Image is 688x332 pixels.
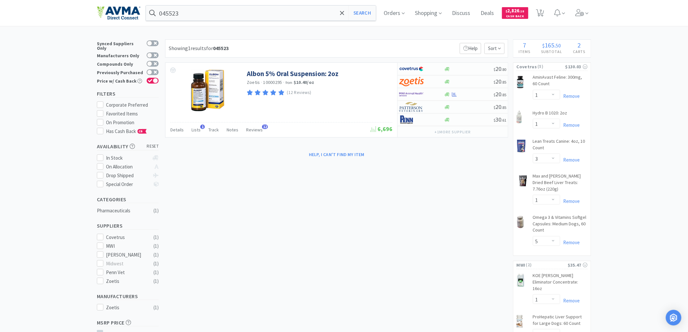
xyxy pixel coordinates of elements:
[494,105,496,110] span: $
[568,261,588,269] div: $35.47
[494,65,506,73] span: 20
[517,75,524,88] img: dec5747cad6042789471a68aa383658f_37283.png
[501,105,506,110] span: . 85
[146,6,376,20] input: Search by item, sku, manufacturer, ingredient, size...
[200,125,205,129] span: 1
[305,149,368,160] button: Help, I can't find my item
[153,304,159,312] div: ( 1 )
[534,11,547,17] a: 7
[494,78,506,85] span: 20
[106,277,147,285] div: Zoetis
[97,69,143,75] div: Previously Purchased
[153,260,159,268] div: ( 1 )
[568,48,591,55] h4: Carts
[460,43,481,54] p: Help
[517,174,530,187] img: 5ef1a1c0f6924c64b5042b9d2bb47f9d_545231.png
[494,118,496,123] span: $
[494,67,496,72] span: $
[399,89,424,99] img: f6b2451649754179b5b4e0c70c3f7cb0_2.png
[97,78,143,83] div: Price w/ Cash Back
[246,127,263,133] span: Reviews
[565,63,588,70] div: $130.03
[153,207,159,215] div: ( 1 )
[399,115,424,125] img: e1133ece90fa4a959c5ae41b0808c578_9.png
[533,272,588,294] a: KOE [PERSON_NAME] Eliminator Concentrate: 16oz
[494,116,506,123] span: 30
[97,52,143,58] div: Manufacturers Only
[106,180,150,188] div: Special Order
[502,4,528,22] a: $2,826.18Cash Back
[545,41,555,49] span: 165
[206,45,229,51] span: for
[97,196,159,203] h5: Categories
[523,41,526,49] span: 7
[517,63,537,70] span: Covetrus
[285,80,293,85] span: from
[153,269,159,276] div: ( 1 )
[537,63,565,70] span: ( 5 )
[106,251,147,259] div: [PERSON_NAME]
[478,10,497,16] a: Deals
[484,43,505,54] span: Sort
[97,319,159,326] h5: MSRP Price
[494,90,506,98] span: 20
[533,138,588,153] a: Lean Treats Canine: 4oz, 10 Count
[106,233,147,241] div: Covetrus
[169,44,229,53] div: Showing 1 results
[506,7,524,14] span: 2,826
[138,129,144,133] span: CB
[494,103,506,111] span: 20
[283,79,284,85] span: ·
[517,139,526,153] img: ed537a1d4e5e49509db04026153d78b2_29663.png
[399,77,424,86] img: a673e5ab4e5e497494167fe422e9a3ab.png
[349,6,376,20] button: Search
[525,262,568,268] span: ( 2 )
[213,45,229,51] strong: 045523
[153,251,159,259] div: ( 1 )
[97,207,150,215] div: Pharmaceuticals
[506,9,508,13] span: $
[170,127,184,133] span: Details
[513,48,536,55] h4: Items
[517,315,523,328] img: 8fa013d6f185400e9436ae356343da00_12407.png
[494,80,496,85] span: $
[97,90,159,98] h5: Filters
[97,293,159,300] h5: Manufacturers
[517,274,525,287] img: 0794054d08c64776a12ad31fb1f74740_10085.png
[517,261,525,269] span: MWI
[501,67,506,72] span: . 80
[187,69,229,112] img: 7031863cdad64e94a6de8161a86a05bb_139284.png
[517,216,524,229] img: 647325ce2bcc46e5a80ccdd8df7928ef_32210.png
[520,9,524,13] span: . 18
[106,154,150,162] div: In Stock
[153,277,159,285] div: ( 1 )
[97,143,159,150] h5: Availability
[97,61,143,66] div: Compounds Only
[106,119,159,126] div: On Promotion
[294,79,314,85] strong: $10.40 / oz
[543,42,545,49] span: $
[533,314,588,329] a: ProHepatic Liver Support for Large Dogs: 60 Count
[578,41,581,49] span: 2
[208,127,219,133] span: Track
[556,42,561,49] span: 50
[106,269,147,276] div: Penn Vet
[287,89,311,96] p: (12 Reviews)
[106,163,150,171] div: On Allocation
[106,242,147,250] div: MWI
[560,198,580,204] a: Remove
[97,40,143,50] div: Synced Suppliers Only
[533,74,588,89] a: AminAvast Feline: 300mg, 60 Count
[262,125,268,129] span: 12
[106,110,159,118] div: Favorited Items
[263,79,282,85] span: 10000295
[399,64,424,74] img: 77fca1acd8b6420a9015268ca798ef17_1.png
[560,157,580,163] a: Remove
[533,110,567,119] a: Hydro B 1020: 2oz
[106,101,159,109] div: Corporate Preferred
[560,93,580,99] a: Remove
[399,102,424,112] img: f5e969b455434c6296c6d81ef179fa71_3.png
[501,92,506,97] span: . 85
[370,125,392,133] span: 6,696
[517,111,522,124] img: 73e0b3a9074d4765bb4ced10fb0f695e_27059.png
